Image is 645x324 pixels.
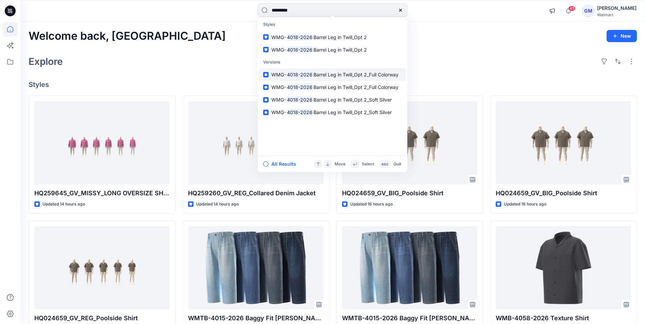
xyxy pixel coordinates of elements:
mark: 4018-2026 [286,71,313,78]
span: WMG- [271,97,286,103]
span: Barrel Leg in Twill_Opt 2_Full Colorway [313,72,398,77]
button: New [607,30,637,42]
a: HQ024659_GV_BIG_Poolside Shirt [342,101,477,184]
p: Updated 16 hours ago [504,201,546,208]
p: Move [335,161,345,168]
mark: 4018-2026 [286,46,313,54]
div: [PERSON_NAME] [597,4,636,12]
p: Select [362,161,374,168]
a: WMB-4058-2026 Texture Shirt [496,226,631,309]
p: HQ024659_GV_BIG_Poolside Shirt [496,188,631,198]
mark: 4018-2026 [286,96,313,104]
a: WMG-4018-2026Barrel Leg in Twill_Opt 2_Full Colorway [259,68,406,81]
p: HQ024659_GV_REG_Poolside Shirt [34,313,170,323]
a: WMG-4018-2026Barrel Leg in Twill_Opt 2_Soft Silver [259,93,406,106]
a: WMG-4018-2026Barrel Leg in Twill_Opt 2 [259,43,406,56]
p: WMTB-4015-2026 Baggy Fit [PERSON_NAME]-Opt 1A [188,313,323,323]
mark: 4018-2026 [286,108,313,116]
a: WMG-4018-2026Barrel Leg in Twill_Opt 2 [259,31,406,43]
p: Updated 14 hours ago [196,201,239,208]
span: WMG- [271,34,286,40]
span: WMG- [271,109,286,115]
span: WMG- [271,84,286,90]
h2: Welcome back, [GEOGRAPHIC_DATA] [29,30,226,42]
p: HQ024659_GV_BIG_Poolside Shirt [342,188,477,198]
a: HQ024659_GV_REG_Poolside Shirt [34,226,170,309]
p: Updated 14 hours ago [43,201,85,208]
div: GM [582,5,594,17]
h2: Explore [29,56,63,67]
p: WMB-4058-2026 Texture Shirt [496,313,631,323]
p: HQ259645_GV_MISSY_LONG OVERSIZE SHACKET [34,188,170,198]
a: HQ024659_GV_BIG_Poolside Shirt [496,101,631,184]
a: HQ259260_GV_REG_Collared Denim Jacket [188,101,323,184]
button: All Results [263,160,301,168]
a: WMTB-4015-2026 Baggy Fit Jean-Opt 1A [188,226,323,309]
a: HQ259645_GV_MISSY_LONG OVERSIZE SHACKET [34,101,170,184]
span: Barrel Leg in Twill_Opt 2_Soft Silver [313,109,392,115]
p: Updated 16 hours ago [350,201,393,208]
span: WMG- [271,72,286,77]
p: HQ259260_GV_REG_Collared Denim Jacket [188,188,323,198]
p: Versions [259,56,406,69]
p: WMTB-4015-2026 Baggy Fit [PERSON_NAME]-Opt 1A [342,313,477,323]
p: esc [381,161,389,168]
span: Barrel Leg in Twill_Opt 2 [313,34,367,40]
span: 45 [568,6,576,11]
p: Styles [259,18,406,31]
a: WMG-4018-2026Barrel Leg in Twill_Opt 2_Soft Silver [259,106,406,119]
span: Barrel Leg in Twill_Opt 2_Soft Silver [313,97,392,103]
a: WMG-4018-2026Barrel Leg in Twill_Opt 2_Full Colorway [259,81,406,93]
mark: 4018-2026 [286,33,313,41]
mark: 4018-2026 [286,83,313,91]
p: Quit [393,161,401,168]
span: Barrel Leg in Twill_Opt 2 [313,47,367,53]
span: WMG- [271,47,286,53]
div: Walmart [597,12,636,17]
a: WMTB-4015-2026 Baggy Fit Jean-Opt 1A [342,226,477,309]
h4: Styles [29,80,637,89]
span: Barrel Leg in Twill_Opt 2_Full Colorway [313,84,398,90]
